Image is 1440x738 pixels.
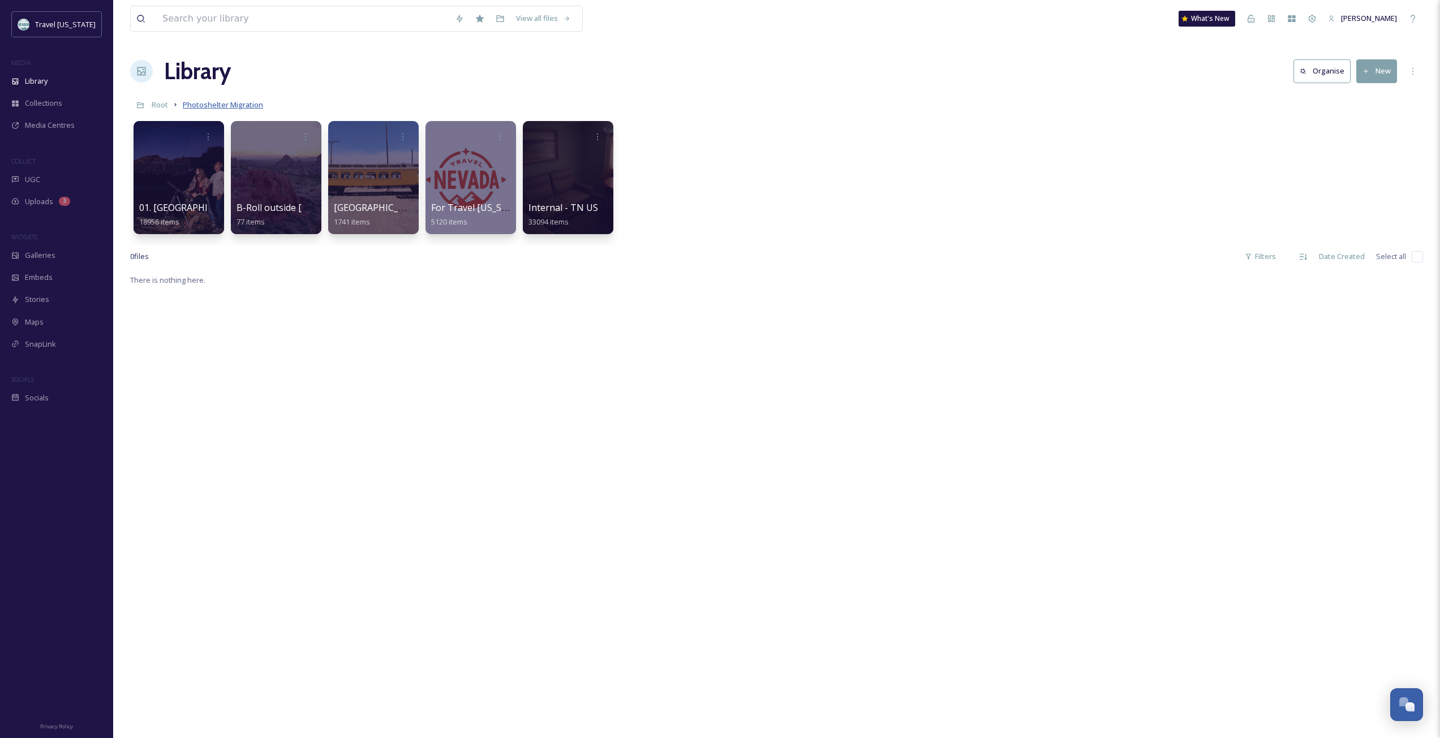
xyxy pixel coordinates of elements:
button: New [1356,59,1397,83]
a: Internal - TN USE ONLY33094 items [528,202,630,227]
span: There is nothing here. [130,275,205,285]
a: 01. [GEOGRAPHIC_DATA]18956 items [139,202,244,227]
span: Travel [US_STATE] [35,19,96,29]
span: WIDGETS [11,232,37,241]
input: Search your library [157,6,449,31]
span: 33094 items [528,217,569,227]
span: UGC [25,174,40,185]
a: Root [152,98,168,111]
span: COLLECT [11,157,36,165]
span: B-Roll outside [GEOGRAPHIC_DATA] - temp location [237,201,455,214]
span: [PERSON_NAME] [1341,13,1397,23]
span: Library [25,76,48,87]
div: 3 [59,197,70,206]
span: Socials [25,392,49,403]
span: Embeds [25,272,53,283]
a: [PERSON_NAME] [1322,7,1403,29]
a: What's New [1179,11,1235,27]
span: Select all [1376,251,1406,262]
span: [GEOGRAPHIC_DATA] [334,201,425,214]
span: Stories [25,294,49,305]
span: 1741 items [334,217,370,227]
span: Collections [25,98,62,109]
span: Photoshelter Migration [183,100,263,110]
span: 18956 items [139,217,179,227]
span: MEDIA [11,58,31,67]
span: SnapLink [25,339,56,349]
span: 0 file s [130,251,149,262]
span: Root [152,100,168,110]
span: Internal - TN USE ONLY [528,201,630,214]
div: Filters [1239,245,1282,267]
span: Uploads [25,196,53,207]
a: Photoshelter Migration [183,98,263,111]
div: Date Created [1313,245,1370,267]
a: [GEOGRAPHIC_DATA]1741 items [334,202,425,227]
a: Organise [1293,59,1356,83]
span: SOCIALS [11,375,34,383]
span: Maps [25,317,44,327]
a: View all files [510,7,577,29]
a: For Travel [US_STATE] Agencies5120 items [431,202,568,227]
a: Library [164,54,231,88]
span: 77 items [237,217,265,227]
span: Galleries [25,250,55,261]
span: Privacy Policy [40,723,73,730]
a: Privacy Policy [40,719,73,732]
button: Open Chat [1390,688,1423,721]
span: Media Centres [25,120,75,131]
button: Organise [1293,59,1351,83]
span: For Travel [US_STATE] Agencies [431,201,568,214]
span: 5120 items [431,217,467,227]
span: 01. [GEOGRAPHIC_DATA] [139,201,244,214]
img: download.jpeg [18,19,29,30]
a: B-Roll outside [GEOGRAPHIC_DATA] - temp location77 items [237,202,455,227]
